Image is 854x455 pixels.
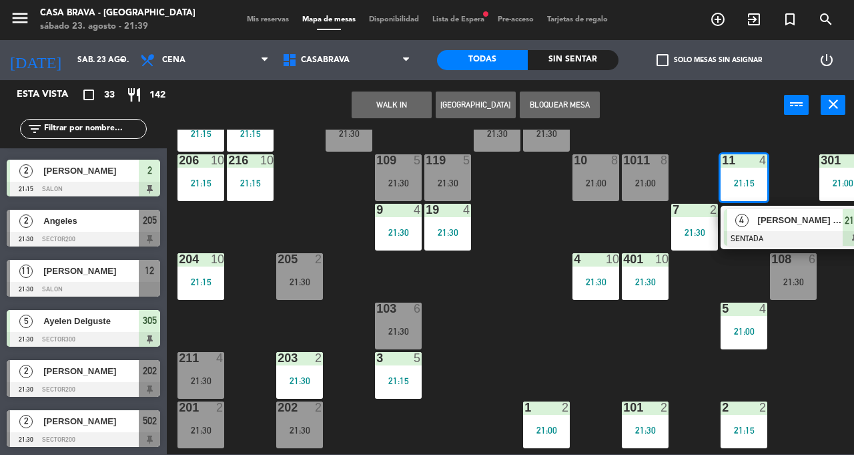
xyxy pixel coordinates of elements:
[315,352,323,364] div: 2
[43,314,139,328] span: Ayelen Delguste
[523,426,570,435] div: 21:00
[276,376,323,386] div: 21:30
[426,154,426,166] div: 119
[216,352,224,364] div: 4
[375,228,422,237] div: 21:30
[296,16,362,23] span: Mapa de mesas
[661,402,669,414] div: 2
[227,178,274,188] div: 21:15
[276,277,323,287] div: 21:30
[114,52,130,68] i: arrow_drop_down
[722,154,723,166] div: 11
[414,352,422,364] div: 5
[40,7,195,20] div: Casa Brava - [GEOGRAPHIC_DATA]
[661,154,669,166] div: 8
[10,8,30,33] button: menu
[673,204,673,216] div: 7
[482,10,490,18] span: fiber_manual_record
[147,162,152,178] span: 2
[622,178,669,188] div: 21:00
[606,253,619,265] div: 10
[19,164,33,178] span: 2
[376,154,377,166] div: 109
[655,253,669,265] div: 10
[572,277,619,287] div: 21:30
[821,95,845,115] button: close
[623,253,624,265] div: 401
[657,54,762,66] label: Solo mesas sin asignar
[376,352,377,364] div: 3
[375,178,422,188] div: 21:30
[362,16,426,23] span: Disponibilidad
[19,214,33,228] span: 2
[177,426,224,435] div: 21:30
[520,92,600,118] button: Bloquear Mesa
[315,253,323,265] div: 2
[260,154,274,166] div: 10
[759,303,767,315] div: 4
[27,121,43,137] i: filter_list
[19,415,33,428] span: 2
[177,178,224,188] div: 21:15
[19,265,33,278] span: 11
[143,313,157,329] span: 305
[722,402,723,414] div: 2
[463,204,471,216] div: 4
[414,303,422,315] div: 6
[211,253,224,265] div: 10
[149,88,165,103] span: 142
[227,129,274,138] div: 21:15
[211,154,224,166] div: 10
[40,20,195,33] div: sábado 23. agosto - 21:39
[375,376,422,386] div: 21:15
[746,11,762,27] i: exit_to_app
[611,154,619,166] div: 8
[414,204,422,216] div: 4
[376,303,377,315] div: 103
[276,426,323,435] div: 21:30
[179,154,179,166] div: 206
[426,16,491,23] span: Lista de Espera
[562,402,570,414] div: 2
[436,92,516,118] button: [GEOGRAPHIC_DATA]
[162,55,185,65] span: Cena
[622,277,669,287] div: 21:30
[437,50,528,70] div: Todas
[574,154,574,166] div: 10
[177,376,224,386] div: 21:30
[721,327,767,336] div: 21:00
[657,54,669,66] span: check_box_outline_blank
[43,414,139,428] span: [PERSON_NAME]
[177,129,224,138] div: 21:15
[821,154,821,166] div: 301
[177,277,224,287] div: 21:15
[622,426,669,435] div: 21:30
[759,402,767,414] div: 2
[143,212,157,229] span: 205
[228,154,229,166] div: 216
[179,253,179,265] div: 204
[179,352,179,364] div: 211
[540,16,614,23] span: Tarjetas de regalo
[710,204,718,216] div: 2
[424,228,471,237] div: 21:30
[240,16,296,23] span: Mis reservas
[474,129,520,138] div: 21:30
[572,178,619,188] div: 21:00
[623,402,624,414] div: 101
[326,129,372,138] div: 21:30
[819,52,835,68] i: power_settings_new
[721,178,767,188] div: 21:15
[818,11,834,27] i: search
[216,402,224,414] div: 2
[722,303,723,315] div: 5
[758,213,843,227] span: [PERSON_NAME] (Pekis.MF)
[143,413,157,429] span: 502
[43,364,139,378] span: [PERSON_NAME]
[809,253,817,265] div: 6
[735,214,749,227] span: 4
[81,87,97,103] i: crop_square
